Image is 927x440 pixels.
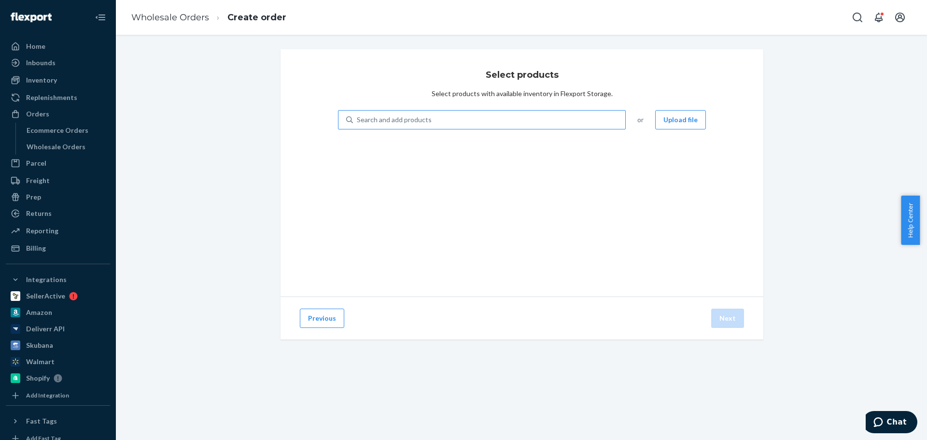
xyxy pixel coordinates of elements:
[26,391,69,399] div: Add Integration
[6,338,110,353] a: Skubana
[6,55,110,71] a: Inbounds
[26,243,46,253] div: Billing
[124,3,294,32] ol: breadcrumbs
[6,321,110,337] a: Deliverr API
[27,126,88,135] div: Ecommerce Orders
[6,72,110,88] a: Inventory
[6,173,110,188] a: Freight
[26,209,52,218] div: Returns
[27,142,85,152] div: Wholesale Orders
[848,8,867,27] button: Open Search Box
[26,291,65,301] div: SellerActive
[6,241,110,256] a: Billing
[26,42,45,51] div: Home
[6,156,110,171] a: Parcel
[26,176,50,185] div: Freight
[6,272,110,287] button: Integrations
[711,309,744,328] button: Next
[901,196,920,245] button: Help Center
[26,341,53,350] div: Skubana
[486,69,559,81] h3: Select products
[6,413,110,429] button: Fast Tags
[26,226,58,236] div: Reporting
[6,206,110,221] a: Returns
[26,373,50,383] div: Shopify
[26,93,77,102] div: Replenishments
[6,223,110,239] a: Reporting
[866,411,917,435] iframe: Opens a widget where you can chat to one of our agents
[26,416,57,426] div: Fast Tags
[26,192,41,202] div: Prep
[22,139,111,155] a: Wholesale Orders
[6,90,110,105] a: Replenishments
[227,12,286,23] a: Create order
[890,8,910,27] button: Open account menu
[6,288,110,304] a: SellerActive
[22,123,111,138] a: Ecommerce Orders
[637,115,644,125] span: or
[6,354,110,369] a: Walmart
[26,109,49,119] div: Orders
[432,89,613,99] div: Select products with available inventory in Flexport Storage.
[26,308,52,317] div: Amazon
[26,58,56,68] div: Inbounds
[26,275,67,284] div: Integrations
[11,13,52,22] img: Flexport logo
[26,158,46,168] div: Parcel
[6,390,110,401] a: Add Integration
[26,324,65,334] div: Deliverr API
[6,189,110,205] a: Prep
[6,106,110,122] a: Orders
[300,309,344,328] button: Previous
[26,75,57,85] div: Inventory
[131,12,209,23] a: Wholesale Orders
[357,115,432,125] div: Search and add products
[869,8,888,27] button: Open notifications
[6,39,110,54] a: Home
[655,110,706,129] button: Upload file
[6,305,110,320] a: Amazon
[26,357,55,367] div: Walmart
[6,370,110,386] a: Shopify
[91,8,110,27] button: Close Navigation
